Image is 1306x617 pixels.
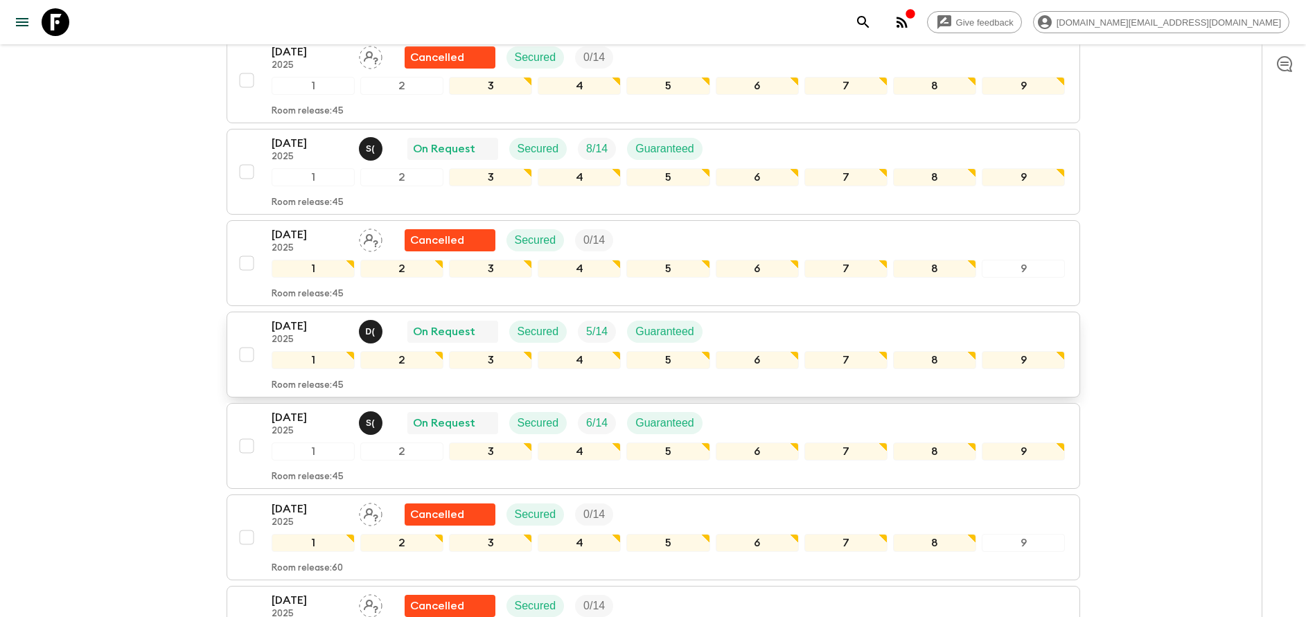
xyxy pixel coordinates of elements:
[272,168,355,186] div: 1
[506,229,565,251] div: Secured
[359,50,382,61] span: Assign pack leader
[626,442,709,460] div: 5
[509,321,567,343] div: Secured
[272,592,348,609] p: [DATE]
[626,168,709,186] div: 5
[272,44,348,60] p: [DATE]
[449,168,532,186] div: 3
[272,226,348,243] p: [DATE]
[449,534,532,552] div: 3
[575,46,613,69] div: Trip Fill
[272,472,344,483] p: Room release: 45
[538,168,621,186] div: 4
[227,312,1080,397] button: [DATE]2025Dedi (Komang) WardanaOn RequestSecuredTrip FillGuaranteed123456789Room release:45
[360,442,443,460] div: 2
[272,334,348,346] p: 2025
[583,49,605,66] p: 0 / 14
[227,494,1080,580] button: [DATE]2025Assign pack leaderFlash Pack cancellationSecuredTrip Fill123456789Room release:60
[583,232,605,249] p: 0 / 14
[716,77,799,95] div: 6
[272,563,343,574] p: Room release: 60
[982,351,1065,369] div: 9
[893,168,976,186] div: 8
[509,412,567,434] div: Secured
[272,77,355,95] div: 1
[360,77,443,95] div: 2
[515,232,556,249] p: Secured
[948,17,1021,28] span: Give feedback
[366,418,375,429] p: S (
[449,351,532,369] div: 3
[515,506,556,523] p: Secured
[518,141,559,157] p: Secured
[509,138,567,160] div: Secured
[366,143,375,154] p: S (
[272,60,348,71] p: 2025
[538,534,621,552] div: 4
[360,168,443,186] div: 2
[413,141,475,157] p: On Request
[635,415,694,431] p: Guaranteed
[272,260,355,278] div: 1
[804,534,888,552] div: 7
[575,229,613,251] div: Trip Fill
[405,229,495,251] div: Flash Pack cancellation
[405,503,495,526] div: Flash Pack cancellation
[893,534,976,552] div: 8
[272,380,344,391] p: Room release: 45
[359,324,385,335] span: Dedi (Komang) Wardana
[410,598,464,614] p: Cancelled
[410,49,464,66] p: Cancelled
[359,320,385,343] button: D(
[515,598,556,614] p: Secured
[272,135,348,152] p: [DATE]
[272,243,348,254] p: 2025
[272,426,348,437] p: 2025
[626,351,709,369] div: 5
[583,598,605,614] p: 0 / 14
[583,506,605,523] p: 0 / 14
[359,598,382,609] span: Assign pack leader
[272,318,348,334] p: [DATE]
[578,138,616,160] div: Trip Fill
[359,415,385,427] span: Shandy (Putu) Sandhi Astra Juniawan
[518,415,559,431] p: Secured
[635,141,694,157] p: Guaranteed
[272,152,348,163] p: 2025
[804,260,888,278] div: 7
[227,37,1080,123] button: [DATE]2025Assign pack leaderFlash Pack cancellationSecuredTrip Fill123456789Room release:45
[716,351,799,369] div: 6
[626,260,709,278] div: 5
[359,137,385,161] button: S(
[586,323,608,340] p: 5 / 14
[538,351,621,369] div: 4
[272,289,344,300] p: Room release: 45
[272,351,355,369] div: 1
[575,503,613,526] div: Trip Fill
[410,232,464,249] p: Cancelled
[716,260,799,278] div: 6
[405,46,495,69] div: Flash Pack cancellation
[359,233,382,244] span: Assign pack leader
[272,501,348,517] p: [DATE]
[893,351,976,369] div: 8
[849,8,877,36] button: search adventures
[405,595,495,617] div: Flash Pack cancellation
[515,49,556,66] p: Secured
[982,442,1065,460] div: 9
[8,8,36,36] button: menu
[893,260,976,278] div: 8
[635,323,694,340] p: Guaranteed
[804,168,888,186] div: 7
[626,77,709,95] div: 5
[360,351,443,369] div: 2
[413,415,475,431] p: On Request
[506,595,565,617] div: Secured
[804,351,888,369] div: 7
[804,442,888,460] div: 7
[982,77,1065,95] div: 9
[982,168,1065,186] div: 9
[410,506,464,523] p: Cancelled
[982,534,1065,552] div: 9
[272,106,344,117] p: Room release: 45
